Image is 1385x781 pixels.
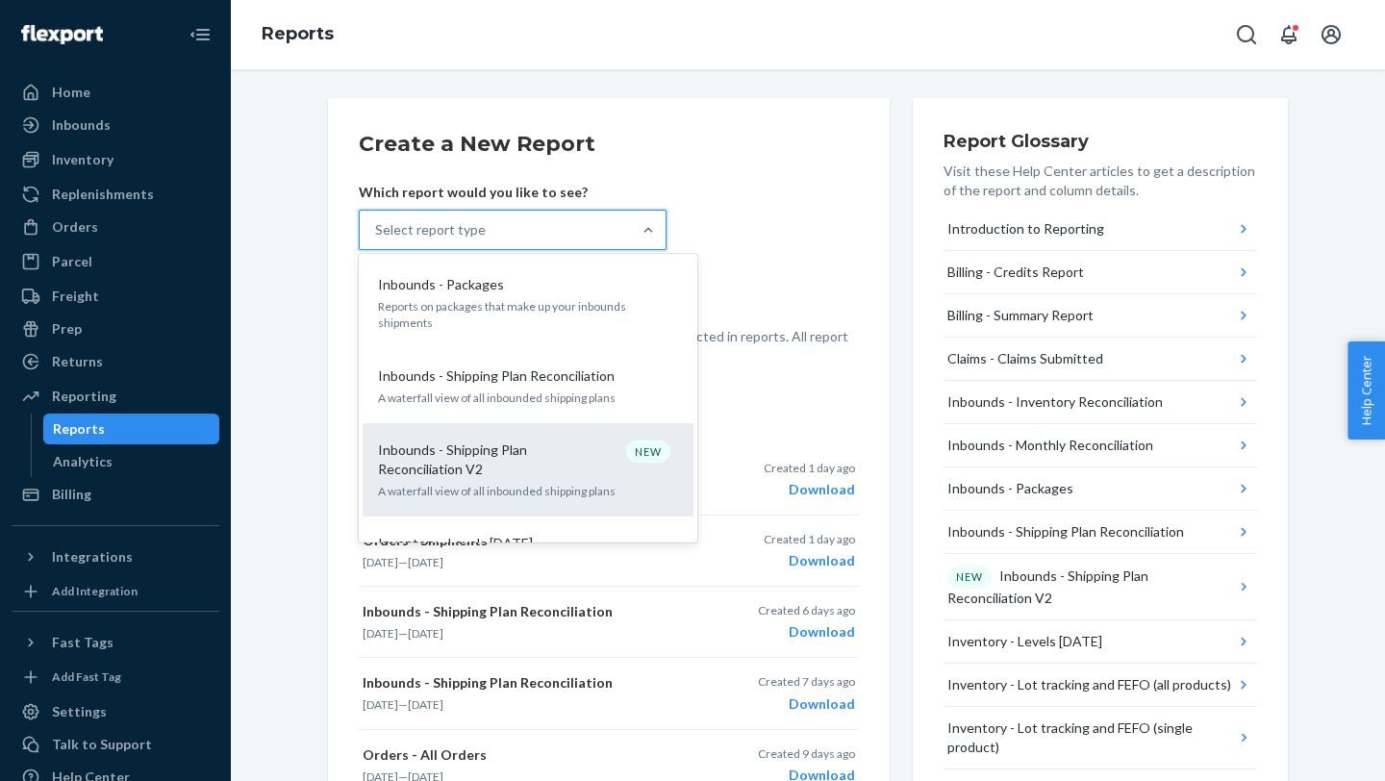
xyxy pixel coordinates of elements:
[246,7,349,63] ol: breadcrumbs
[408,626,443,641] time: [DATE]
[12,246,219,277] a: Parcel
[52,252,92,271] div: Parcel
[12,110,219,140] a: Inbounds
[944,162,1257,200] p: Visit these Help Center articles to get a description of the report and column details.
[52,547,133,567] div: Integrations
[758,745,855,762] p: Created 9 days ago
[52,185,154,204] div: Replenishments
[359,516,859,587] button: Orders - Shipments[DATE]—[DATE]Created 1 day agoDownload
[52,485,91,504] div: Billing
[12,212,219,242] a: Orders
[378,275,504,294] p: Inbounds - Packages
[359,587,859,658] button: Inbounds - Shipping Plan Reconciliation[DATE]—[DATE]Created 6 days agoDownload
[12,281,219,312] a: Freight
[1270,15,1308,54] button: Open notifications
[53,419,105,439] div: Reports
[12,346,219,377] a: Returns
[758,622,855,642] div: Download
[52,319,82,339] div: Prep
[363,697,398,712] time: [DATE]
[764,460,855,476] p: Created 1 day ago
[52,217,98,237] div: Orders
[944,511,1257,554] button: Inbounds - Shipping Plan Reconciliation
[363,625,688,642] p: —
[262,23,334,44] a: Reports
[12,77,219,108] a: Home
[378,483,678,499] p: A waterfall view of all inbounded shipping plans
[378,390,678,406] p: A waterfall view of all inbounded shipping plans
[52,387,116,406] div: Reporting
[12,314,219,344] a: Prep
[764,551,855,570] div: Download
[363,673,688,693] p: Inbounds - Shipping Plan Reconciliation
[375,220,486,239] div: Select report type
[947,392,1163,412] div: Inbounds - Inventory Reconciliation
[363,626,398,641] time: [DATE]
[944,467,1257,511] button: Inbounds - Packages
[378,366,615,386] p: Inbounds - Shipping Plan Reconciliation
[43,446,220,477] a: Analytics
[947,522,1184,542] div: Inbounds - Shipping Plan Reconciliation
[52,702,107,721] div: Settings
[363,555,398,569] time: [DATE]
[944,294,1257,338] button: Billing - Summary Report
[363,602,688,621] p: Inbounds - Shipping Plan Reconciliation
[956,569,983,585] p: NEW
[944,620,1257,664] button: Inventory - Levels [DATE]
[363,554,688,570] p: —
[944,707,1257,769] button: Inventory - Lot tracking and FEFO (single product)
[12,179,219,210] a: Replenishments
[764,480,855,499] div: Download
[947,349,1103,368] div: Claims - Claims Submitted
[947,718,1234,757] div: Inventory - Lot tracking and FEFO (single product)
[944,381,1257,424] button: Inbounds - Inventory Reconciliation
[12,729,219,760] a: Talk to Support
[947,566,1235,608] div: Inbounds - Shipping Plan Reconciliation V2
[359,183,667,202] p: Which report would you like to see?
[947,219,1104,239] div: Introduction to Reporting
[43,414,220,444] a: Reports
[21,25,103,44] img: Flexport logo
[12,580,219,603] a: Add Integration
[12,627,219,658] button: Fast Tags
[52,352,103,371] div: Returns
[378,298,678,331] p: Reports on packages that make up your inbounds shipments
[758,694,855,714] div: Download
[52,115,111,135] div: Inbounds
[947,632,1102,651] div: Inventory - Levels [DATE]
[52,83,90,102] div: Home
[378,534,533,553] p: Inventory - Levels [DATE]
[758,602,855,618] p: Created 6 days ago
[12,696,219,727] a: Settings
[52,668,121,685] div: Add Fast Tag
[944,424,1257,467] button: Inbounds - Monthly Reconciliation
[181,15,219,54] button: Close Navigation
[52,583,138,599] div: Add Integration
[359,658,859,729] button: Inbounds - Shipping Plan Reconciliation[DATE]—[DATE]Created 7 days agoDownload
[1227,15,1266,54] button: Open Search Box
[947,436,1153,455] div: Inbounds - Monthly Reconciliation
[947,306,1094,325] div: Billing - Summary Report
[944,554,1257,620] button: NEWInbounds - Shipping Plan Reconciliation V2
[758,673,855,690] p: Created 7 days ago
[944,251,1257,294] button: Billing - Credits Report
[52,633,113,652] div: Fast Tags
[53,452,113,471] div: Analytics
[408,697,443,712] time: [DATE]
[52,287,99,306] div: Freight
[378,441,563,479] p: Inbounds - Shipping Plan Reconciliation V2
[408,555,443,569] time: [DATE]
[944,338,1257,381] button: Claims - Claims Submitted
[1312,15,1350,54] button: Open account menu
[12,542,219,572] button: Integrations
[52,735,152,754] div: Talk to Support
[359,129,859,160] h2: Create a New Report
[52,150,113,169] div: Inventory
[944,208,1257,251] button: Introduction to Reporting
[764,531,855,547] p: Created 1 day ago
[12,381,219,412] a: Reporting
[363,696,688,713] p: —
[1347,341,1385,440] button: Help Center
[944,129,1257,154] h3: Report Glossary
